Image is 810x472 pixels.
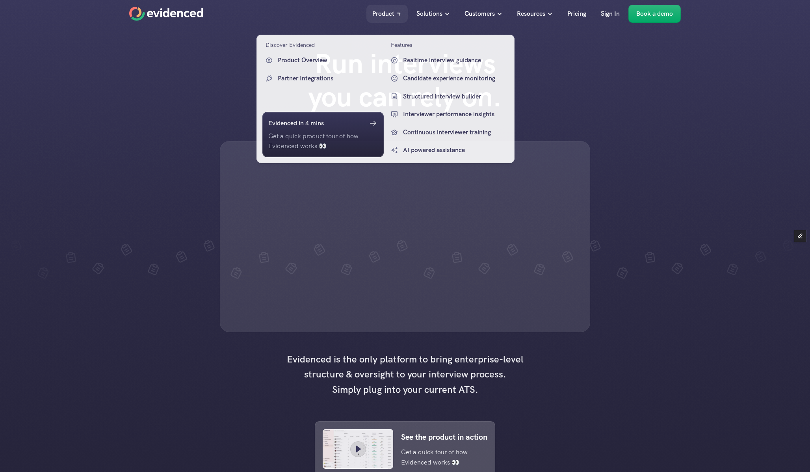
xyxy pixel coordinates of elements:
[636,9,673,19] p: Book a demo
[464,9,495,19] p: Customers
[388,125,509,139] a: Continuous interviewer training
[388,107,509,121] a: Interviewer performance insights
[388,71,509,85] a: Candidate experience monitoring
[403,127,507,138] p: Continuous interviewer training
[595,5,626,23] a: Sign In
[388,89,509,103] a: Structured interview builder
[517,9,545,19] p: Resources
[129,7,203,21] a: Home
[601,9,620,19] p: Sign In
[372,9,394,19] p: Product
[794,230,806,242] button: Edit Framer Content
[403,109,507,119] p: Interviewer performance insights
[266,41,315,49] p: Discover Evidenced
[403,73,507,84] p: Candidate experience monitoring
[628,5,681,23] a: Book a demo
[388,143,509,157] a: AI powered assistance
[283,352,527,397] h4: Evidenced is the only platform to bring enterprise-level structure & oversight to your interview ...
[262,53,384,67] a: Product Overview
[561,5,592,23] a: Pricing
[401,431,487,443] p: See the product in action
[401,447,476,467] p: Get a quick tour of how Evidenced works 👀
[262,112,384,157] a: Evidenced in 4 minsGet a quick product tour of how Evidenced works 👀
[278,73,382,84] p: Partner Integrations
[278,55,382,65] p: Product Overview
[268,131,378,151] p: Get a quick product tour of how Evidenced works 👀
[268,118,324,128] h6: Evidenced in 4 mins
[416,9,442,19] p: Solutions
[567,9,586,19] p: Pricing
[388,53,509,67] a: Realtime interview guidance
[262,71,384,85] a: Partner Integrations
[403,55,507,65] p: Realtime interview guidance
[403,145,507,155] p: AI powered assistance
[391,41,412,49] p: Features
[403,91,507,101] p: Structured interview builder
